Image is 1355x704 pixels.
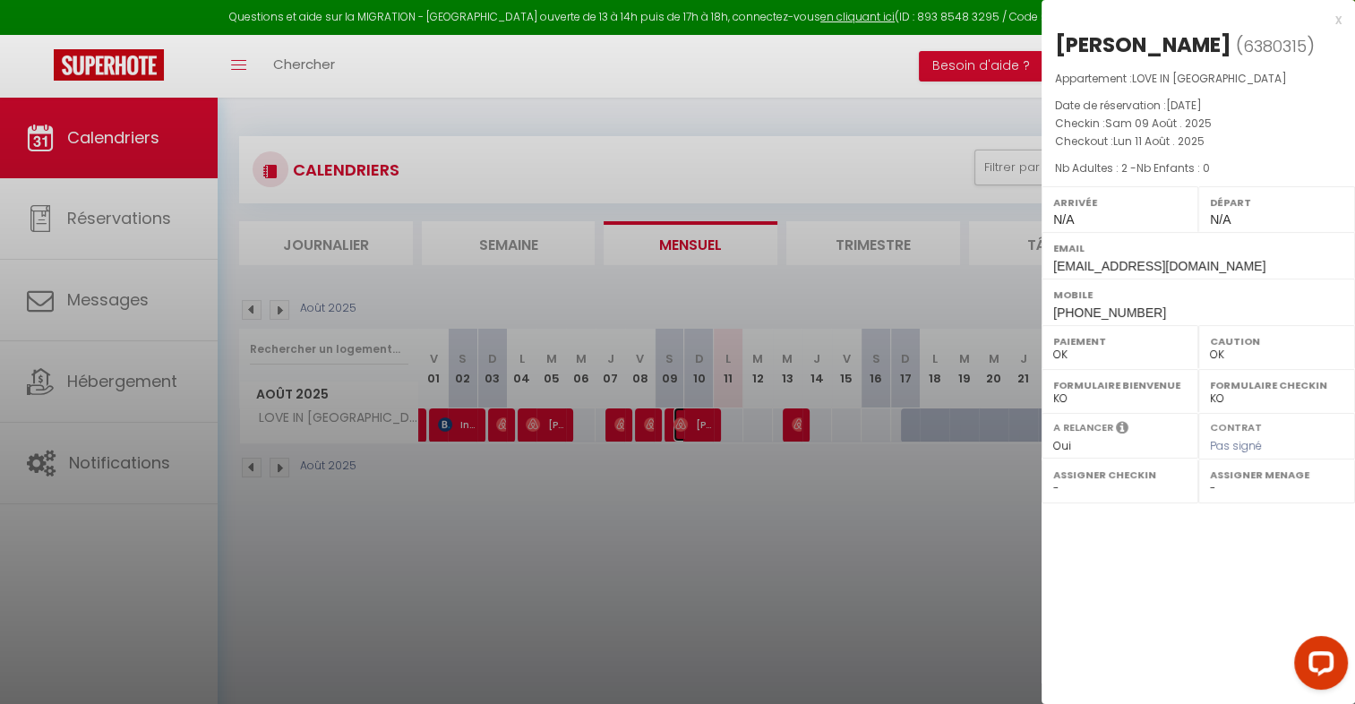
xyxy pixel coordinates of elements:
[1053,376,1187,394] label: Formulaire Bienvenue
[1210,420,1262,432] label: Contrat
[1210,193,1343,211] label: Départ
[1053,305,1166,320] span: [PHONE_NUMBER]
[1055,97,1342,115] p: Date de réservation :
[1053,193,1187,211] label: Arrivée
[1053,286,1343,304] label: Mobile
[1243,35,1307,57] span: 6380315
[1136,160,1210,176] span: Nb Enfants : 0
[1053,466,1187,484] label: Assigner Checkin
[1116,420,1128,440] i: Sélectionner OUI si vous souhaiter envoyer les séquences de messages post-checkout
[1055,70,1342,88] p: Appartement :
[1210,438,1262,453] span: Pas signé
[1166,98,1202,113] span: [DATE]
[1055,30,1231,59] div: [PERSON_NAME]
[1053,212,1074,227] span: N/A
[1053,420,1113,435] label: A relancer
[1055,160,1210,176] span: Nb Adultes : 2 -
[1210,466,1343,484] label: Assigner Menage
[1042,9,1342,30] div: x
[1236,33,1315,58] span: ( )
[1210,332,1343,350] label: Caution
[1210,212,1231,227] span: N/A
[1053,239,1343,257] label: Email
[1280,629,1355,704] iframe: LiveChat chat widget
[1113,133,1205,149] span: Lun 11 Août . 2025
[1055,133,1342,150] p: Checkout :
[1105,116,1212,131] span: Sam 09 Août . 2025
[1132,71,1287,86] span: LOVE IN [GEOGRAPHIC_DATA]
[1053,332,1187,350] label: Paiement
[1210,376,1343,394] label: Formulaire Checkin
[1053,259,1265,273] span: [EMAIL_ADDRESS][DOMAIN_NAME]
[1055,115,1342,133] p: Checkin :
